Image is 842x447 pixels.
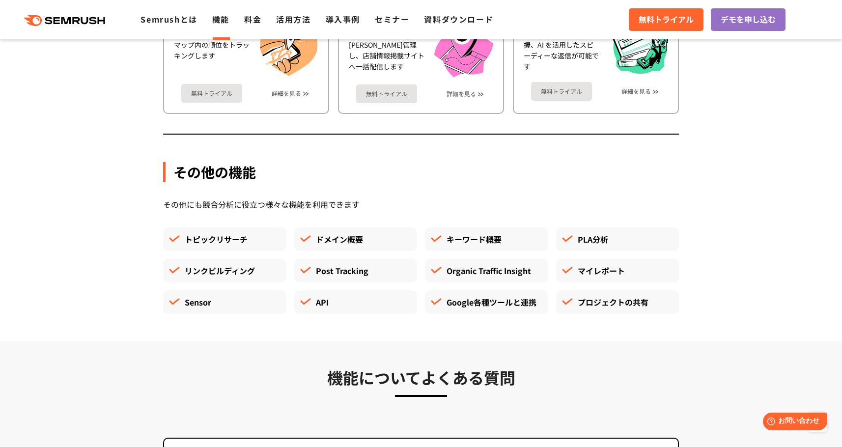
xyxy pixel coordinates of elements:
[163,259,286,282] div: リンクビルディング
[163,365,679,390] h3: 機能についてよくある質問
[163,227,286,251] div: トピックリサーチ
[424,13,493,25] a: 資料ダウンロード
[711,8,786,31] a: デモを申し込む
[276,13,310,25] a: 活用方法
[294,227,418,251] div: ドメイン概要
[272,90,301,97] a: 詳細を見る
[556,227,679,251] div: PLA分析
[294,259,418,282] div: Post Tracking
[349,18,424,77] div: 複数のGoogleビジネスプロフィールを[PERSON_NAME]管理し、店舗情報掲載サイトへ一括配信します
[531,82,592,101] a: 無料トライアル
[609,18,668,75] img: クチコミ（レビュー）管理
[174,18,250,77] div: 店舗名とキーワードを指定することで、Googleマップ内の順位をトラッキングします
[375,13,409,25] a: セミナー
[326,13,360,25] a: 導入事例
[356,84,417,103] a: 無料トライアル
[244,13,261,25] a: 料金
[212,13,229,25] a: 機能
[556,290,679,314] div: プロジェクトの共有
[524,18,599,75] div: クチコミ（レビュー）内容をリアルタイムで把握、AI を活用したスピーディーな返信が可能です
[181,84,242,103] a: 無料トライアル
[294,290,418,314] div: API
[629,8,703,31] a: 無料トライアル
[639,13,694,26] span: 無料トライアル
[556,259,679,282] div: マイレポート
[163,162,679,182] div: その他の機能
[447,90,476,97] a: 詳細を見る
[163,197,679,212] div: その他にも競合分析に役立つ様々な機能を利用できます
[425,227,548,251] div: キーワード概要
[621,88,651,95] a: 詳細を見る
[140,13,197,25] a: Semrushとは
[259,18,318,77] img: Googleマップ順位計測
[721,13,776,26] span: デモを申し込む
[434,18,493,77] img: Googleビジネスプロフィール管理
[425,290,548,314] div: Google各種ツールと連携
[755,409,831,436] iframe: Help widget launcher
[163,290,286,314] div: Sensor
[425,259,548,282] div: Organic Traffic Insight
